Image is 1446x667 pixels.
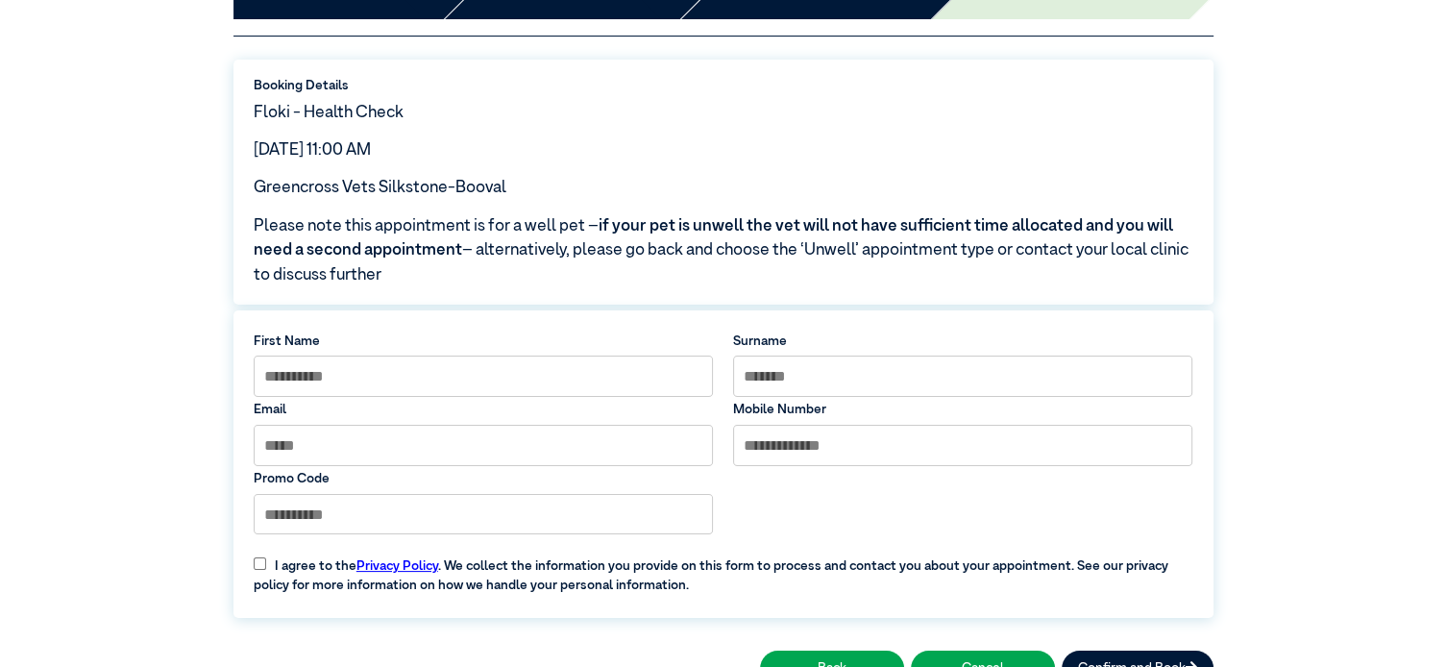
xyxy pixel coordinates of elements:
[254,180,506,196] span: Greencross Vets Silkstone-Booval
[356,559,438,573] a: Privacy Policy
[254,332,714,351] label: First Name
[254,400,714,419] label: Email
[254,557,266,570] input: I agree to thePrivacy Policy. We collect the information you provide on this form to process and ...
[254,218,1173,259] span: if your pet is unwell the vet will not have sufficient time allocated and you will need a second ...
[254,76,1193,95] label: Booking Details
[733,400,1193,419] label: Mobile Number
[254,105,404,121] span: Floki - Health Check
[733,332,1193,351] label: Surname
[254,469,714,488] label: Promo Code
[244,543,1203,595] label: I agree to the . We collect the information you provide on this form to process and contact you a...
[254,214,1193,288] span: Please note this appointment is for a well pet – – alternatively, please go back and choose the ‘...
[254,142,371,159] span: [DATE] 11:00 AM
